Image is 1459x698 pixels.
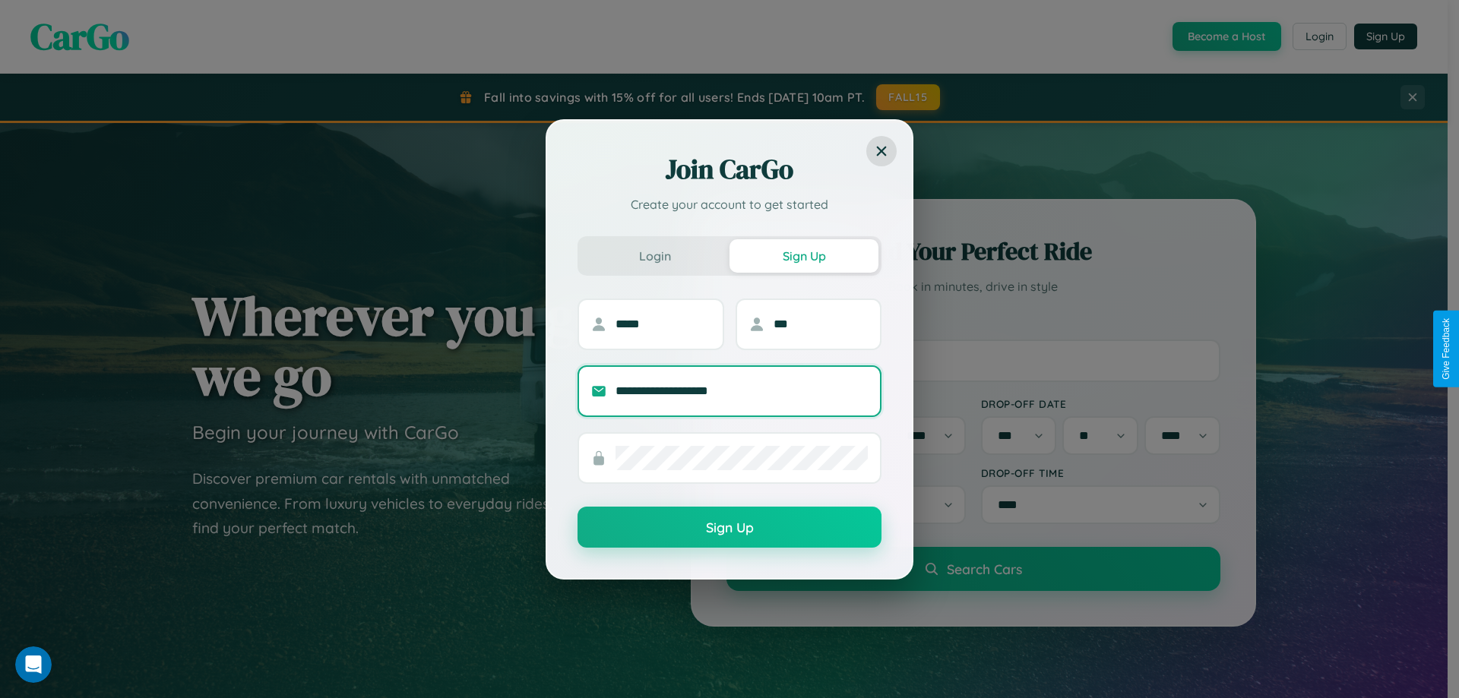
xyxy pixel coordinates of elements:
button: Sign Up [578,507,881,548]
h2: Join CarGo [578,151,881,188]
p: Create your account to get started [578,195,881,213]
div: Give Feedback [1441,318,1451,380]
button: Sign Up [729,239,878,273]
button: Login [581,239,729,273]
iframe: Intercom live chat [15,646,52,683]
